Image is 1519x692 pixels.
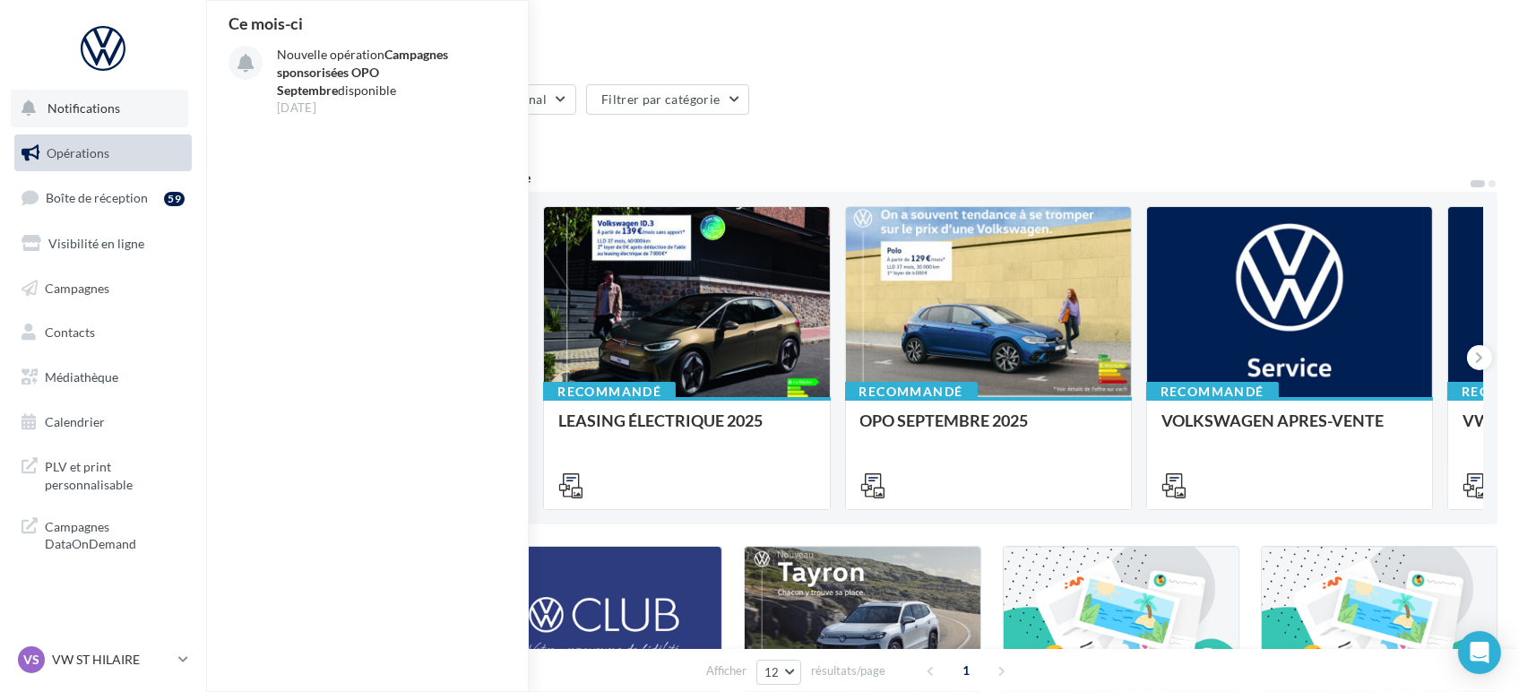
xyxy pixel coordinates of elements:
button: Filtrer par catégorie [586,84,749,115]
div: VOLKSWAGEN APRES-VENTE [1161,411,1418,447]
button: Notifications [11,90,188,127]
span: Afficher [706,662,747,679]
span: Campagnes DataOnDemand [45,515,185,553]
span: Médiathèque [45,369,118,385]
span: Contacts [45,324,95,340]
span: Boîte de réception [46,190,148,205]
a: Médiathèque [11,359,195,396]
span: VS [23,651,39,669]
span: Visibilité en ligne [48,236,144,251]
div: OPO SEPTEMBRE 2025 [860,411,1117,447]
a: Campagnes [11,270,195,307]
a: PLV et print personnalisable [11,447,195,500]
div: LEASING ÉLECTRIQUE 2025 [558,411,815,447]
span: 12 [764,665,780,679]
div: Open Intercom Messenger [1458,631,1501,674]
div: Opérations marketing [228,29,1497,56]
a: VS VW ST HILAIRE [14,643,192,677]
span: PLV et print personnalisable [45,454,185,493]
div: Recommandé [845,382,978,402]
span: Campagnes [45,280,109,295]
p: VW ST HILAIRE [52,651,171,669]
span: résultats/page [811,662,885,679]
div: 6 opérations recommandées par votre enseigne [228,170,1469,185]
a: Visibilité en ligne [11,225,195,263]
div: Recommandé [1146,382,1279,402]
span: Notifications [47,100,120,116]
span: 1 [952,656,980,685]
span: Calendrier [45,414,105,429]
div: Recommandé [543,382,676,402]
div: 59 [164,192,185,206]
a: Boîte de réception59 [11,178,195,217]
a: Campagnes DataOnDemand [11,507,195,560]
a: Calendrier [11,403,195,441]
a: Contacts [11,314,195,351]
a: Opérations [11,134,195,172]
span: Opérations [47,145,109,160]
button: 12 [756,660,802,685]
